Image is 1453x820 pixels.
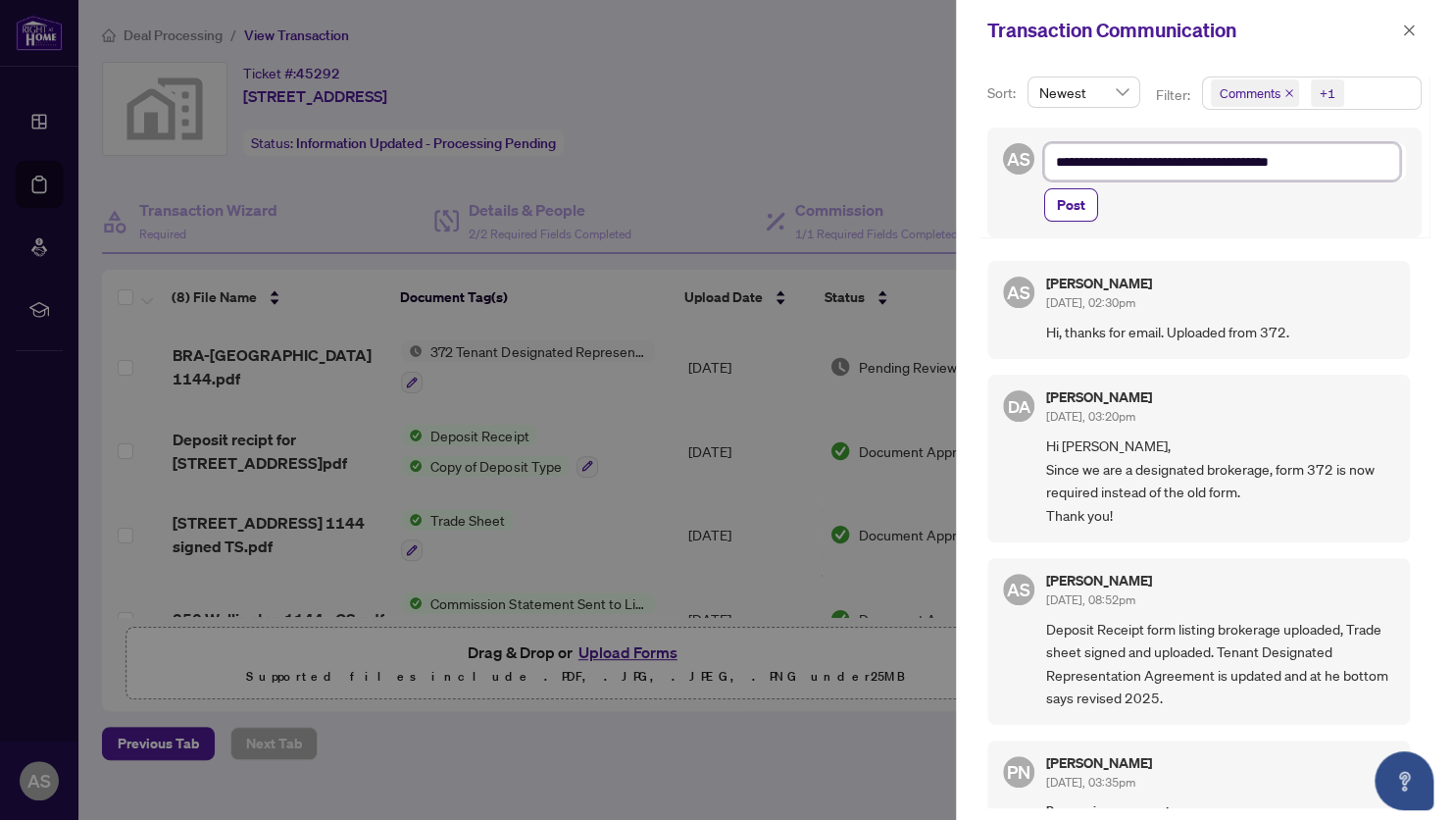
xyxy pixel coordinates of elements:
span: close [1284,88,1294,98]
p: Filter: [1156,84,1193,106]
span: Post [1057,189,1085,221]
div: Transaction Communication [987,16,1396,45]
span: [DATE], 08:52pm [1046,592,1135,607]
span: Comments [1211,79,1299,107]
p: Sort: [987,82,1020,104]
span: Comments [1220,83,1280,103]
span: [DATE], 03:20pm [1046,409,1135,424]
h5: [PERSON_NAME] [1046,390,1152,404]
span: AS [1007,145,1030,173]
h5: [PERSON_NAME] [1046,277,1152,290]
span: close [1402,24,1416,37]
span: AS [1007,576,1030,603]
span: PN [1007,758,1030,786]
div: +1 [1320,83,1335,103]
span: Newest [1039,77,1128,107]
span: DA [1007,393,1030,420]
button: Open asap [1375,751,1433,810]
span: [DATE], 03:35pm [1046,775,1135,790]
h5: [PERSON_NAME] [1046,756,1152,770]
span: Deposit Receipt form listing brokerage uploaded, Trade sheet signed and uploaded. Tenant Designat... [1046,618,1394,710]
span: [DATE], 02:30pm [1046,295,1135,310]
h5: [PERSON_NAME] [1046,574,1152,588]
span: Hi [PERSON_NAME], Since we are a designated brokerage, form 372 is now required instead of the ol... [1046,435,1394,527]
button: Post [1044,188,1098,222]
span: Hi, thanks for email. Uploaded from 372. [1046,321,1394,343]
span: AS [1007,279,1030,306]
